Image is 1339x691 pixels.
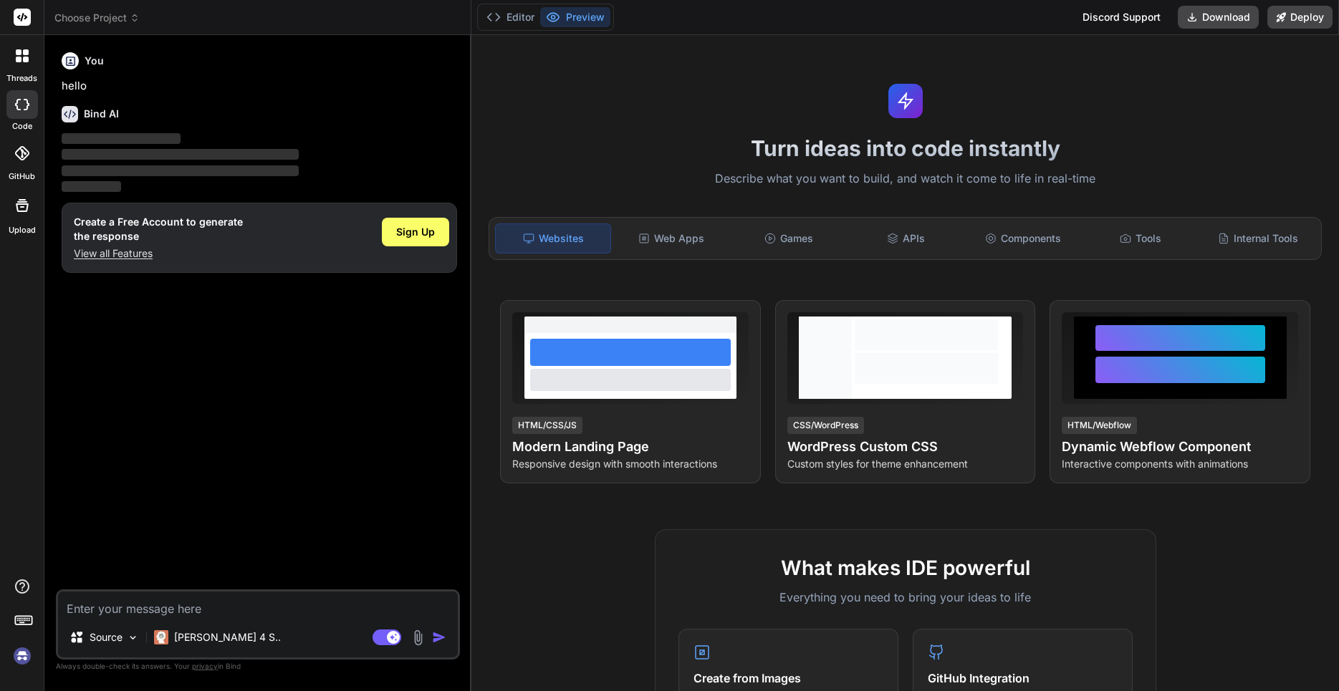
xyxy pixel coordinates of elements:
[85,54,104,68] h6: You
[512,457,749,471] p: Responsive design with smooth interactions
[174,630,281,644] p: [PERSON_NAME] 4 S..
[614,223,729,253] div: Web Apps
[84,107,119,121] h6: Bind AI
[154,630,168,644] img: Claude 4 Sonnet
[74,246,243,261] p: View all Features
[56,659,460,673] p: Always double-check its answers. Your in Bind
[62,133,181,144] span: ‌
[12,120,32,132] label: code
[6,72,37,84] label: threads
[10,644,34,668] img: signin
[1062,437,1298,457] h4: Dynamic Webflow Component
[1062,417,1137,434] div: HTML/Webflow
[678,589,1133,606] p: Everything you need to bring your ideas to life
[1178,6,1259,29] button: Download
[62,165,299,176] span: ‌
[787,437,1024,457] h4: WordPress Custom CSS
[62,149,299,160] span: ‌
[512,417,582,434] div: HTML/CSS/JS
[787,417,864,434] div: CSS/WordPress
[495,223,611,253] div: Websites
[694,670,883,687] h4: Create from Images
[62,181,121,192] span: ‌
[1083,223,1198,253] div: Tools
[678,553,1133,583] h2: What makes IDE powerful
[74,215,243,243] h1: Create a Free Account to generate the response
[966,223,1081,253] div: Components
[1074,6,1169,29] div: Discord Support
[928,670,1118,687] h4: GitHub Integration
[1201,223,1315,253] div: Internal Tools
[1062,457,1298,471] p: Interactive components with animations
[192,662,218,670] span: privacy
[410,629,426,646] img: attachment
[432,630,446,644] img: icon
[731,223,846,253] div: Games
[9,170,35,183] label: GitHub
[54,11,140,25] span: Choose Project
[480,135,1330,161] h1: Turn ideas into code instantly
[787,457,1024,471] p: Custom styles for theme enhancement
[396,225,435,239] span: Sign Up
[9,224,36,236] label: Upload
[1267,6,1333,29] button: Deploy
[127,632,139,644] img: Pick Models
[480,170,1330,188] p: Describe what you want to build, and watch it come to life in real-time
[849,223,964,253] div: APIs
[540,7,610,27] button: Preview
[512,437,749,457] h4: Modern Landing Page
[90,630,123,644] p: Source
[481,7,540,27] button: Editor
[62,78,457,95] p: hello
